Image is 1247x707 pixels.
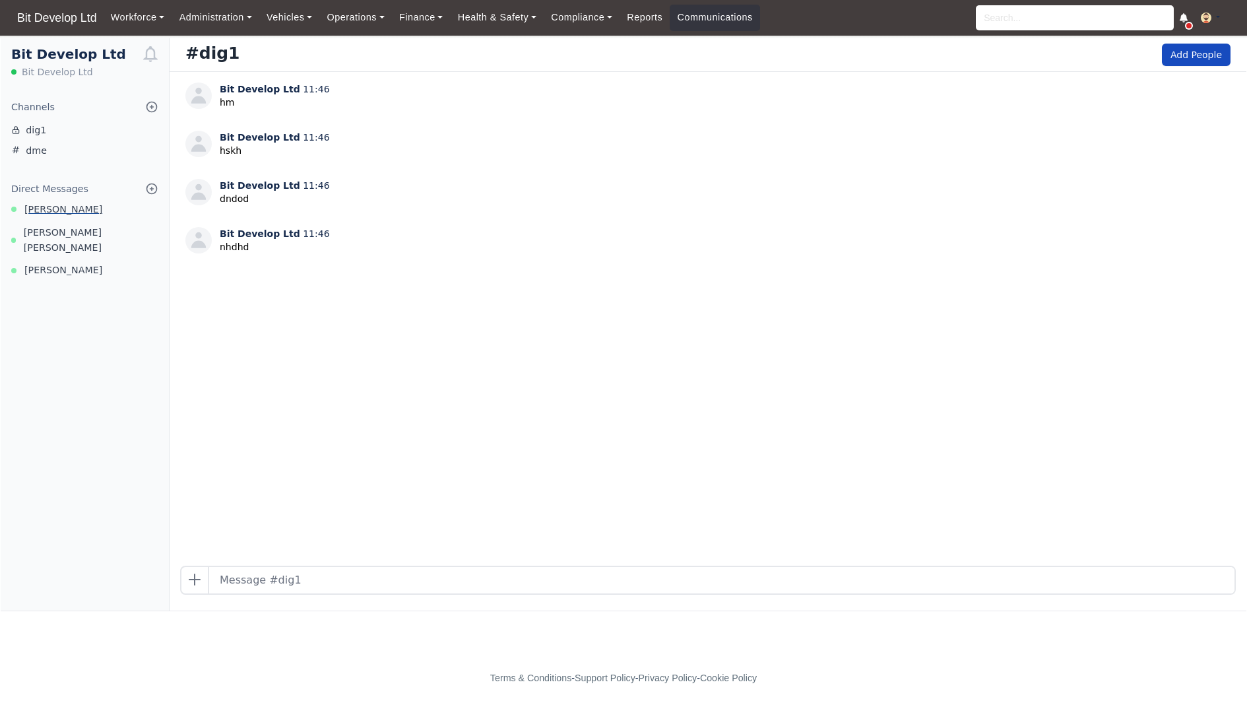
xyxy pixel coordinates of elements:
span: [PERSON_NAME] [PERSON_NAME] [24,225,158,255]
a: Bit Develop Ltd [11,5,104,31]
a: [PERSON_NAME] [PERSON_NAME] [1,225,169,255]
a: dig1 [1,120,169,141]
span: [PERSON_NAME] [24,263,102,278]
span: 11:46 [303,228,329,239]
span: [PERSON_NAME] [24,202,102,217]
a: Administration [172,5,259,30]
p: hm [220,96,330,110]
a: Compliance [544,5,620,30]
a: [PERSON_NAME] [1,202,169,217]
input: Message #dig1 [209,567,1234,593]
a: Privacy Policy [639,673,697,683]
a: Operations [319,5,391,30]
button: Add People [1162,44,1231,66]
h1: Bit Develop Ltd [11,46,143,63]
span: Bit Develop Ltd [22,65,93,79]
input: Search... [976,5,1174,30]
a: [PERSON_NAME] [1,263,169,278]
p: nhdhd [220,240,330,254]
h3: #dig1 [185,44,240,63]
a: Vehicles [259,5,320,30]
span: Bit Develop Ltd [220,132,300,143]
a: Workforce [104,5,172,30]
a: Cookie Policy [700,673,757,683]
a: dme [1,141,169,161]
a: Finance [392,5,451,30]
iframe: Chat Widget [1181,644,1247,707]
p: hskh [220,144,330,158]
a: Reports [620,5,670,30]
div: Channels [11,100,55,115]
a: Health & Safety [451,5,544,30]
span: 11:46 [303,132,329,143]
span: Bit Develop Ltd [220,180,300,191]
a: Communications [670,5,760,30]
span: Bit Develop Ltd [220,228,300,239]
span: Bit Develop Ltd [220,84,300,94]
p: dndod [220,192,330,206]
div: - - - [247,671,1000,686]
a: Support Policy [575,673,635,683]
a: Terms & Conditions [490,673,571,683]
span: 11:46 [303,180,329,191]
div: Direct Messages [11,182,88,197]
span: 11:46 [303,84,329,94]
